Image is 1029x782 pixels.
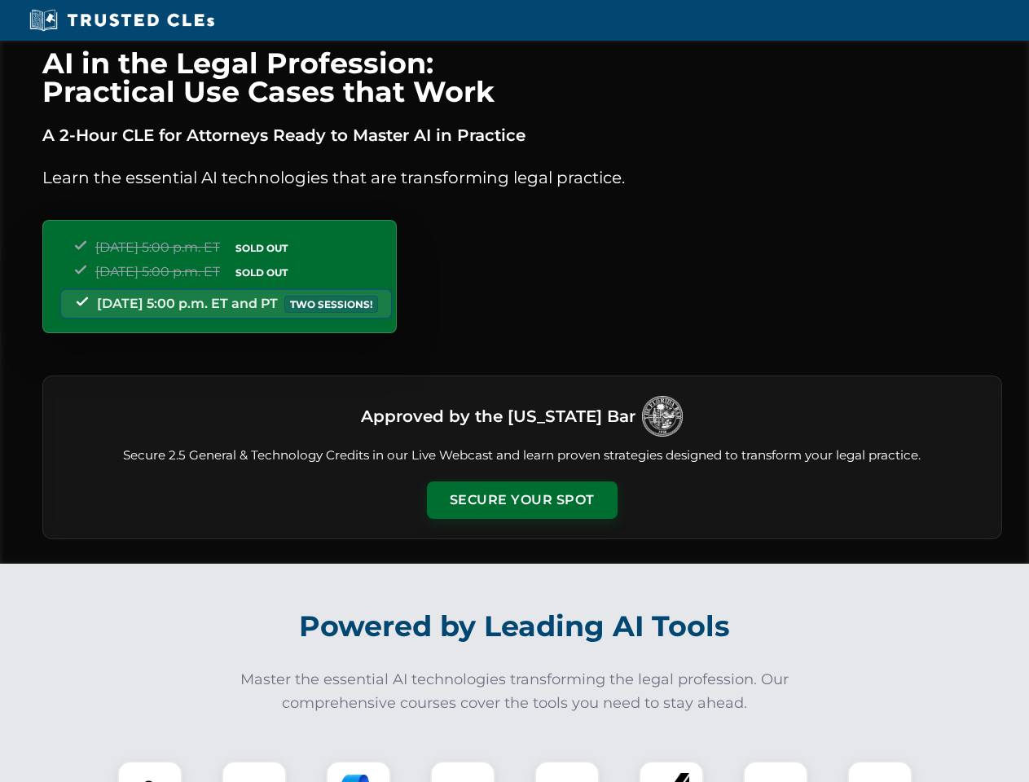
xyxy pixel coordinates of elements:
h1: AI in the Legal Profession: Practical Use Cases that Work [42,49,1002,106]
p: Secure 2.5 General & Technology Credits in our Live Webcast and learn proven strategies designed ... [63,446,982,465]
p: Learn the essential AI technologies that are transforming legal practice. [42,165,1002,191]
p: A 2-Hour CLE for Attorneys Ready to Master AI in Practice [42,122,1002,148]
span: SOLD OUT [230,239,293,257]
button: Secure Your Spot [427,481,618,519]
span: [DATE] 5:00 p.m. ET [95,264,220,279]
h3: Approved by the [US_STATE] Bar [361,402,635,431]
p: Master the essential AI technologies transforming the legal profession. Our comprehensive courses... [230,668,800,715]
img: Trusted CLEs [24,8,219,33]
img: Logo [642,396,683,437]
span: SOLD OUT [230,264,293,281]
span: [DATE] 5:00 p.m. ET [95,239,220,255]
h2: Powered by Leading AI Tools [64,598,966,655]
